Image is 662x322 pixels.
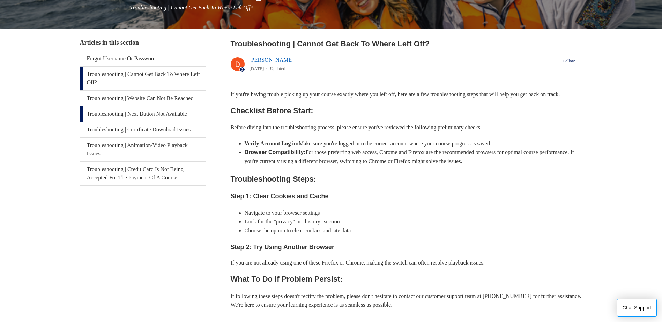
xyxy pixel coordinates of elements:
a: Troubleshooting | Animation/Video Playback Issues [80,138,206,161]
p: If following these steps doesn't rectify the problem, please don't hesitate to contact our custom... [231,292,582,309]
li: Navigate to your browser settings [245,208,582,217]
h2: Troubleshooting Steps: [231,173,582,185]
h2: What To Do If Problem Persist: [231,273,582,285]
span: Articles in this section [80,39,139,46]
a: Troubleshooting | Website Can Not Be Reached [80,91,206,106]
p: Before diving into the troubleshooting process, please ensure you've reviewed the following preli... [231,123,582,132]
strong: Verify Account Log in: [245,140,299,146]
li: Look for the "privacy" or "history" section [245,217,582,226]
h3: Step 2: Try Using Another Browser [231,242,582,252]
a: Troubleshooting | Cannot Get Back To Where Left Off? [80,67,206,90]
li: Choose the option to clear cookies and site data [245,226,582,235]
li: For those preferring web access, Chrome and Firefox are the recommended browsers for optimal cour... [245,148,582,166]
span: Troubleshooting | Cannot Get Back To Where Left Off? [130,5,253,10]
a: [PERSON_NAME] [250,57,294,63]
a: Troubleshooting | Credit Card Is Not Being Accepted For The Payment Of A Course [80,162,206,185]
a: Troubleshooting | Certificate Download Issues [80,122,206,137]
h2: Troubleshooting | Cannot Get Back To Where Left Off? [231,38,582,49]
li: Make sure you're logged into the correct account where your course progress is saved. [245,139,582,148]
a: Troubleshooting | Next Button Not Available [80,106,206,122]
strong: Browser Compatibility: [245,149,306,155]
li: Updated [270,66,285,71]
p: If you're having trouble picking up your course exactly where you left off, here are a few troubl... [231,90,582,99]
time: 05/14/2024, 13:31 [250,66,264,71]
p: If you are not already using one of these Firefox or Chrome, making the switch can often resolve ... [231,258,582,267]
h3: Step 1: Clear Cookies and Cache [231,191,582,201]
a: Forgot Username Or Password [80,51,206,66]
h2: Checklist Before Start: [231,105,582,117]
button: Chat Support [617,299,657,317]
button: Follow Article [556,56,582,66]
